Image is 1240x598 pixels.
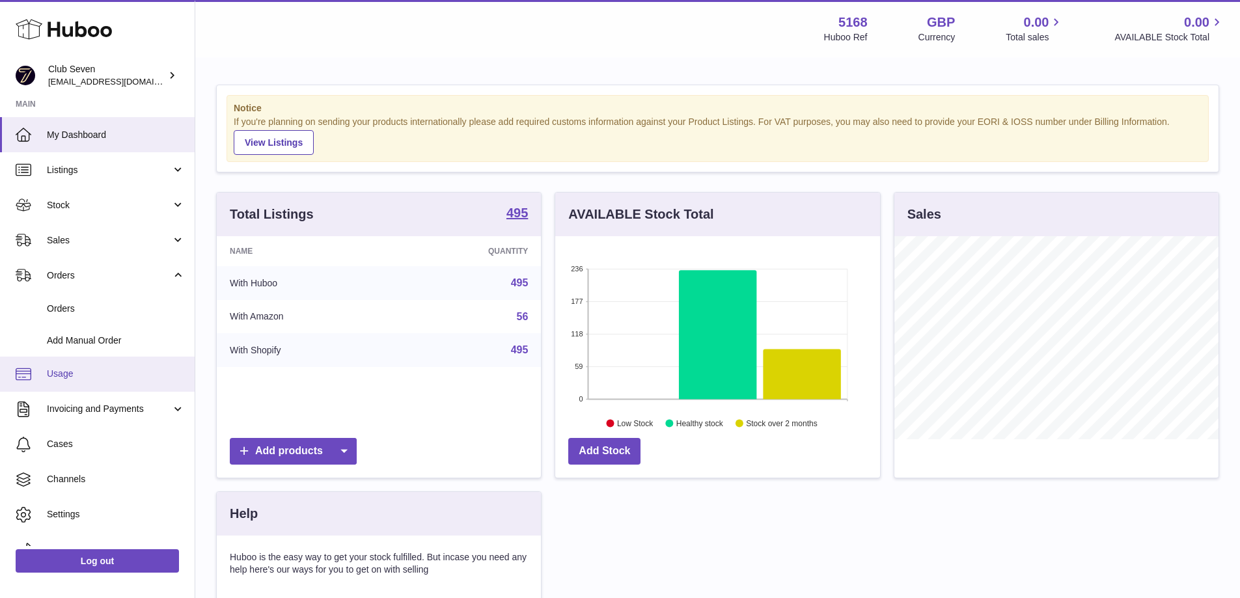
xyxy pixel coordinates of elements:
[47,269,171,282] span: Orders
[16,66,35,85] img: info@wearclubseven.com
[568,438,641,465] a: Add Stock
[47,508,185,521] span: Settings
[506,206,528,222] a: 495
[571,330,583,338] text: 118
[1184,14,1209,31] span: 0.00
[1114,14,1224,44] a: 0.00 AVAILABLE Stock Total
[230,505,258,523] h3: Help
[217,236,394,266] th: Name
[1006,31,1064,44] span: Total sales
[927,14,955,31] strong: GBP
[511,344,529,355] a: 495
[506,206,528,219] strong: 495
[47,543,185,556] span: Returns
[230,206,314,223] h3: Total Listings
[838,14,868,31] strong: 5168
[47,403,171,415] span: Invoicing and Payments
[47,473,185,485] span: Channels
[47,334,185,347] span: Add Manual Order
[47,129,185,141] span: My Dashboard
[47,164,171,176] span: Listings
[47,368,185,380] span: Usage
[217,266,394,300] td: With Huboo
[394,236,542,266] th: Quantity
[747,418,818,428] text: Stock over 2 months
[48,63,165,88] div: Club Seven
[571,265,583,273] text: 236
[579,395,583,403] text: 0
[47,199,171,211] span: Stock
[1114,31,1224,44] span: AVAILABLE Stock Total
[234,102,1202,115] strong: Notice
[824,31,868,44] div: Huboo Ref
[217,300,394,334] td: With Amazon
[217,333,394,367] td: With Shopify
[1006,14,1064,44] a: 0.00 Total sales
[234,116,1202,155] div: If you're planning on sending your products internationally please add required customs informati...
[234,130,314,155] a: View Listings
[907,206,941,223] h3: Sales
[47,303,185,315] span: Orders
[230,551,528,576] p: Huboo is the easy way to get your stock fulfilled. But incase you need any help here's our ways f...
[575,362,583,370] text: 59
[47,234,171,247] span: Sales
[517,311,529,322] a: 56
[48,76,191,87] span: [EMAIL_ADDRESS][DOMAIN_NAME]
[47,438,185,450] span: Cases
[16,549,179,573] a: Log out
[617,418,654,428] text: Low Stock
[1024,14,1049,31] span: 0.00
[676,418,724,428] text: Healthy stock
[568,206,713,223] h3: AVAILABLE Stock Total
[571,297,583,305] text: 177
[918,31,956,44] div: Currency
[230,438,357,465] a: Add products
[511,277,529,288] a: 495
